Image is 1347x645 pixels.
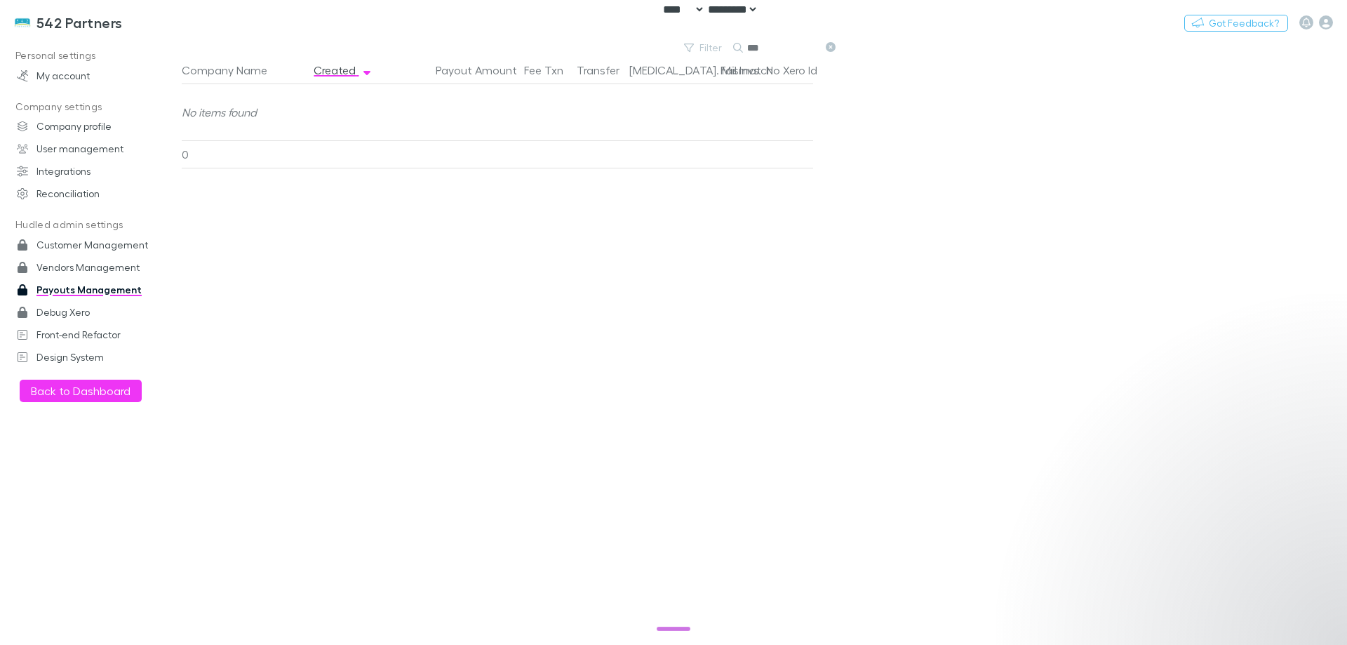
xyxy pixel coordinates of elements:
[182,140,308,168] div: 0
[3,279,189,301] a: Payouts Management
[182,56,284,84] button: Company Name
[3,160,189,182] a: Integrations
[3,115,189,138] a: Company profile
[3,98,189,116] p: Company settings
[36,14,123,31] h3: 542 Partners
[3,256,189,279] a: Vendors Management
[721,56,776,84] button: Fail Invs
[629,56,790,84] button: [MEDICAL_DATA]. Mismatch
[314,56,373,84] button: Created
[1299,597,1333,631] iframe: Intercom live chat
[6,6,131,39] a: 542 Partners
[677,39,730,56] button: Filter
[3,301,189,324] a: Debug Xero
[766,56,834,84] button: No Xero Id
[436,56,534,84] button: Payout Amount
[14,14,31,31] img: 542 Partners's Logo
[20,380,142,402] button: Back to Dashboard
[182,84,1139,140] div: No items found
[3,346,189,368] a: Design System
[3,47,189,65] p: Personal settings
[3,182,189,205] a: Reconciliation
[3,234,189,256] a: Customer Management
[3,65,189,87] a: My account
[3,138,189,160] a: User management
[1184,15,1288,32] button: Got Feedback?
[577,56,636,84] button: Transfer
[3,324,189,346] a: Front-end Refactor
[524,56,580,84] button: Fee Txn
[3,216,189,234] p: Hudled admin settings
